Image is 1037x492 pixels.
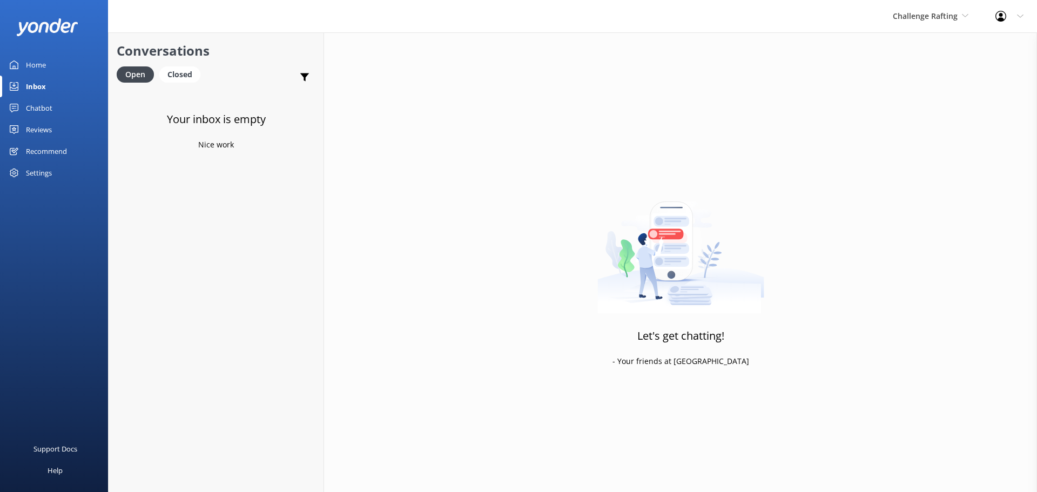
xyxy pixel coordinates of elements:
[26,140,67,162] div: Recommend
[16,18,78,36] img: yonder-white-logo.png
[26,162,52,184] div: Settings
[198,139,234,151] p: Nice work
[159,68,206,80] a: Closed
[117,66,154,83] div: Open
[167,111,266,128] h3: Your inbox is empty
[26,119,52,140] div: Reviews
[26,76,46,97] div: Inbox
[26,54,46,76] div: Home
[26,97,52,119] div: Chatbot
[597,179,764,314] img: artwork of a man stealing a conversation from at giant smartphone
[33,438,77,460] div: Support Docs
[159,66,200,83] div: Closed
[48,460,63,481] div: Help
[117,41,315,61] h2: Conversations
[117,68,159,80] a: Open
[893,11,958,21] span: Challenge Rafting
[637,327,724,345] h3: Let's get chatting!
[612,355,749,367] p: - Your friends at [GEOGRAPHIC_DATA]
